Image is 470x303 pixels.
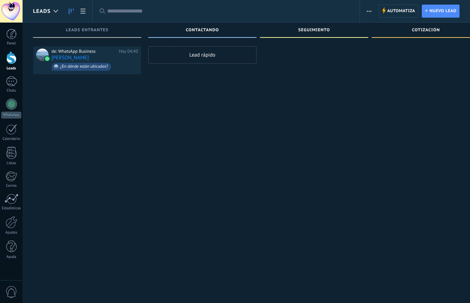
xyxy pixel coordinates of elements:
[1,66,22,71] div: Leads
[36,49,49,61] div: Adriana García
[429,5,456,17] span: Nuevo lead
[422,5,460,18] a: Nuevo lead
[387,5,415,17] span: Automatiza
[298,28,330,33] span: Seguimiento
[45,56,50,61] img: waba.svg
[412,28,440,33] span: Cotización
[186,28,219,33] span: Contactando
[1,206,22,211] div: Estadísticas
[33,8,51,15] span: Leads
[263,28,365,34] div: Seguimiento
[1,41,22,46] div: Panel
[60,64,108,69] div: ¿En dónde están ubicados?
[1,230,22,235] div: Ajustes
[36,28,138,34] div: Leads Entrantes
[148,46,257,64] div: Lead rápido
[1,161,22,166] div: Listas
[119,49,138,54] div: Hoy 04:40
[1,255,22,259] div: Ayuda
[1,89,22,93] div: Chats
[1,112,21,118] div: WhatsApp
[1,184,22,188] div: Correo
[1,137,22,141] div: Calendario
[152,28,253,34] div: Contactando
[66,28,109,33] span: Leads Entrantes
[51,55,89,61] a: [PERSON_NAME]
[379,5,418,18] a: Automatiza
[51,49,116,54] div: de: WhatsApp Business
